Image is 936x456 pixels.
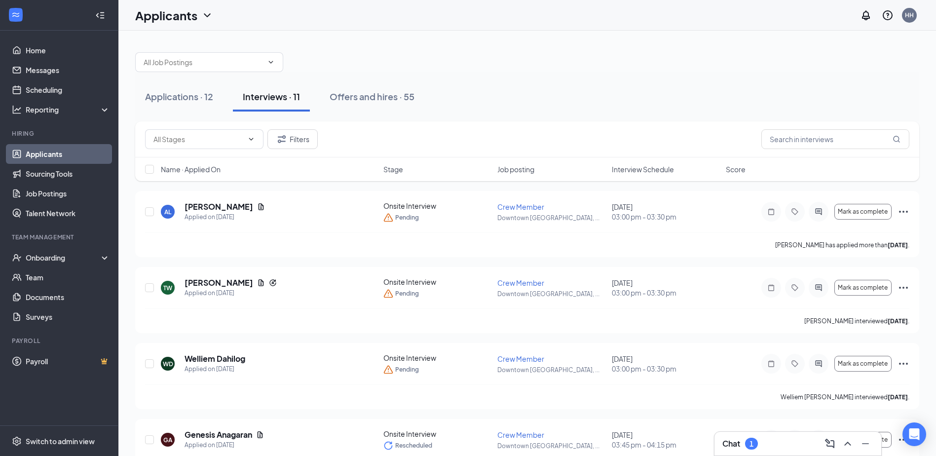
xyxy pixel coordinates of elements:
svg: QuestionInfo [882,9,894,21]
span: Crew Member [497,202,544,211]
a: Surveys [26,307,110,327]
svg: Tag [789,208,801,216]
a: Sourcing Tools [26,164,110,184]
div: Applied on [DATE] [185,440,264,450]
svg: Tag [789,360,801,368]
a: Applicants [26,144,110,164]
div: Onsite Interview [383,429,491,439]
svg: ChevronDown [201,9,213,21]
p: Welliem [PERSON_NAME] interviewed . [781,393,909,401]
svg: Reapply [269,279,277,287]
div: GA [163,436,172,444]
span: Rescheduled [395,441,432,451]
h5: [PERSON_NAME] [185,201,253,212]
span: Mark as complete [838,284,888,291]
div: Hiring [12,129,108,138]
svg: Filter [276,133,288,145]
div: Payroll [12,337,108,345]
div: Onsite Interview [383,277,491,287]
div: Onsite Interview [383,201,491,211]
button: Mark as complete [834,356,892,372]
span: 03:45 pm - 04:15 pm [612,440,720,450]
div: Applied on [DATE] [185,288,277,298]
div: Reporting [26,105,111,114]
div: Team Management [12,233,108,241]
svg: Document [257,203,265,211]
h5: Welliem Dahilog [185,353,245,364]
svg: Ellipses [898,206,909,218]
svg: ActiveChat [813,360,824,368]
a: Talent Network [26,203,110,223]
span: Pending [395,213,419,223]
p: [PERSON_NAME] interviewed . [804,317,909,325]
svg: ChevronUp [842,438,854,450]
div: [DATE] [612,430,720,450]
button: Mark as complete [834,204,892,220]
div: TW [163,284,172,292]
span: Mark as complete [838,360,888,367]
button: Minimize [858,436,873,452]
div: HH [905,11,914,19]
div: Interviews · 11 [243,90,300,103]
div: WD [163,360,173,368]
button: ChevronUp [840,436,856,452]
a: Team [26,267,110,287]
span: Crew Member [497,278,544,287]
div: Onsite Interview [383,353,491,363]
a: Scheduling [26,80,110,100]
svg: Tag [789,284,801,292]
svg: Note [765,208,777,216]
span: Pending [395,365,419,375]
a: PayrollCrown [26,351,110,371]
a: Job Postings [26,184,110,203]
h1: Applicants [135,7,197,24]
svg: ActiveChat [813,284,824,292]
span: Job posting [497,164,534,174]
input: All Stages [153,134,243,145]
svg: Notifications [860,9,872,21]
p: Downtown [GEOGRAPHIC_DATA], ... [497,214,605,222]
span: Pending [395,289,419,299]
h5: Genesis Anagaran [185,429,252,440]
svg: Warning [383,213,393,223]
button: ComposeMessage [822,436,838,452]
svg: UserCheck [12,253,22,263]
a: Documents [26,287,110,307]
span: Mark as complete [838,208,888,215]
input: All Job Postings [144,57,263,68]
svg: Analysis [12,105,22,114]
svg: Loading [383,441,393,451]
svg: Ellipses [898,358,909,370]
svg: Note [765,284,777,292]
svg: Note [765,360,777,368]
div: [DATE] [612,278,720,298]
svg: MagnifyingGlass [893,135,900,143]
div: 1 [749,440,753,448]
svg: WorkstreamLogo [11,10,21,20]
span: Interview Schedule [612,164,674,174]
div: Offers and hires · 55 [330,90,414,103]
span: 03:00 pm - 03:30 pm [612,212,720,222]
svg: Warning [383,289,393,299]
svg: Ellipses [898,282,909,294]
div: Switch to admin view [26,436,95,446]
b: [DATE] [888,393,908,401]
span: 03:00 pm - 03:30 pm [612,288,720,298]
svg: ComposeMessage [824,438,836,450]
p: Downtown [GEOGRAPHIC_DATA], ... [497,366,605,374]
p: Downtown [GEOGRAPHIC_DATA], ... [497,290,605,298]
span: Name · Applied On [161,164,221,174]
span: Crew Member [497,354,544,363]
a: Home [26,40,110,60]
div: [DATE] [612,202,720,222]
div: Applications · 12 [145,90,213,103]
svg: Settings [12,436,22,446]
div: AL [164,208,171,216]
span: Crew Member [497,430,544,439]
b: [DATE] [888,317,908,325]
span: Score [726,164,746,174]
span: 03:00 pm - 03:30 pm [612,364,720,374]
div: Applied on [DATE] [185,364,245,374]
h5: [PERSON_NAME] [185,277,253,288]
svg: ChevronDown [267,58,275,66]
